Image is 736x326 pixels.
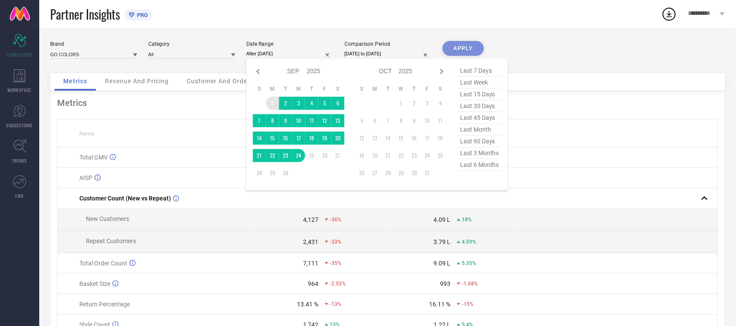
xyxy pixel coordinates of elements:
[331,132,344,145] td: Sat Sep 20 2025
[318,97,331,110] td: Fri Sep 05 2025
[458,65,501,77] span: last 7 days
[421,149,434,162] td: Fri Oct 24 2025
[305,85,318,92] th: Thursday
[330,260,341,266] span: -35%
[279,114,292,127] td: Tue Sep 09 2025
[382,166,395,180] td: Tue Oct 28 2025
[86,238,136,244] span: Repeat Customers
[253,85,266,92] th: Sunday
[458,159,501,171] span: last 6 months
[408,132,421,145] td: Thu Oct 16 2025
[292,97,305,110] td: Wed Sep 03 2025
[421,166,434,180] td: Fri Oct 31 2025
[462,281,478,287] span: -1.68%
[279,132,292,145] td: Tue Sep 16 2025
[408,97,421,110] td: Thu Oct 02 2025
[187,78,253,85] span: Customer And Orders
[355,85,368,92] th: Sunday
[395,114,408,127] td: Wed Oct 08 2025
[303,260,318,267] div: 7,111
[86,215,129,222] span: New Customers
[434,149,447,162] td: Sat Oct 25 2025
[266,85,279,92] th: Monday
[79,195,171,202] span: Customer Count (New vs Repeat)
[279,166,292,180] td: Tue Sep 30 2025
[355,132,368,145] td: Sun Oct 12 2025
[318,149,331,162] td: Fri Sep 26 2025
[440,280,450,287] div: 993
[266,149,279,162] td: Mon Sep 22 2025
[79,280,110,287] span: Basket Size
[253,149,266,162] td: Sun Sep 21 2025
[297,301,318,308] div: 13.41 %
[408,114,421,127] td: Thu Oct 09 2025
[292,132,305,145] td: Wed Sep 17 2025
[303,216,318,223] div: 4,127
[253,114,266,127] td: Sun Sep 07 2025
[458,88,501,100] span: last 15 days
[462,217,472,223] span: 18%
[462,301,474,307] span: -15%
[408,166,421,180] td: Thu Oct 30 2025
[79,174,92,181] span: AISP
[303,238,318,245] div: 2,431
[355,149,368,162] td: Sun Oct 19 2025
[355,166,368,180] td: Sun Oct 26 2025
[458,77,501,88] span: last week
[50,41,137,47] div: Brand
[79,301,130,308] span: Return Percentage
[368,85,382,92] th: Monday
[462,260,476,266] span: 5.35%
[292,85,305,92] th: Wednesday
[434,97,447,110] td: Sat Oct 04 2025
[50,5,120,23] span: Partner Insights
[458,112,501,124] span: last 45 days
[434,85,447,92] th: Saturday
[434,114,447,127] td: Sat Oct 11 2025
[79,131,94,137] span: Name
[355,114,368,127] td: Sun Oct 05 2025
[433,260,450,267] div: 9.09 L
[135,12,148,18] span: PRO
[408,85,421,92] th: Thursday
[253,166,266,180] td: Sun Sep 28 2025
[331,114,344,127] td: Sat Sep 13 2025
[12,157,27,164] span: TRENDS
[434,132,447,145] td: Sat Oct 18 2025
[368,149,382,162] td: Mon Oct 20 2025
[395,149,408,162] td: Wed Oct 22 2025
[266,132,279,145] td: Mon Sep 15 2025
[382,85,395,92] th: Tuesday
[408,149,421,162] td: Thu Oct 23 2025
[79,260,127,267] span: Total Order Count
[253,132,266,145] td: Sun Sep 14 2025
[253,66,263,77] div: Previous month
[305,149,318,162] td: Thu Sep 25 2025
[305,132,318,145] td: Thu Sep 18 2025
[331,85,344,92] th: Saturday
[292,114,305,127] td: Wed Sep 10 2025
[421,114,434,127] td: Fri Oct 10 2025
[433,216,450,223] div: 4.09 L
[105,78,169,85] span: Revenue And Pricing
[382,149,395,162] td: Tue Oct 21 2025
[266,114,279,127] td: Mon Sep 08 2025
[79,154,108,161] span: Total GMV
[433,238,450,245] div: 3.79 L
[266,166,279,180] td: Mon Sep 29 2025
[368,166,382,180] td: Mon Oct 27 2025
[368,114,382,127] td: Mon Oct 06 2025
[279,85,292,92] th: Tuesday
[305,97,318,110] td: Thu Sep 04 2025
[7,122,33,129] span: SUGGESTIONS
[148,41,235,47] div: Category
[395,97,408,110] td: Wed Oct 01 2025
[331,97,344,110] td: Sat Sep 06 2025
[16,193,24,199] span: FWD
[7,51,33,58] span: SCORECARDS
[57,98,718,108] div: Metrics
[330,239,341,245] span: -33%
[292,149,305,162] td: Wed Sep 24 2025
[318,132,331,145] td: Fri Sep 19 2025
[318,85,331,92] th: Friday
